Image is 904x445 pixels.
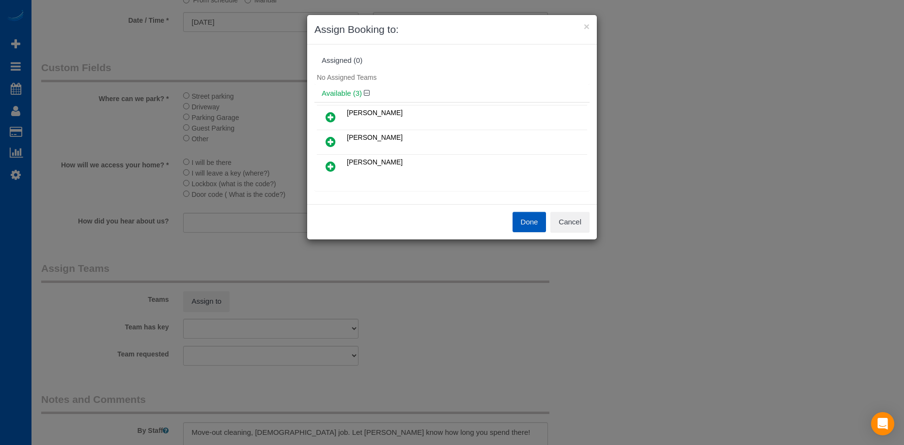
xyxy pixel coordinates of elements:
[550,212,590,232] button: Cancel
[322,89,582,98] h4: Available (3)
[513,212,546,232] button: Done
[317,74,376,81] span: No Assigned Teams
[314,22,590,37] h3: Assign Booking to:
[871,412,894,435] div: Open Intercom Messenger
[584,21,590,31] button: ×
[347,133,403,141] span: [PERSON_NAME]
[347,109,403,117] span: [PERSON_NAME]
[347,158,403,166] span: [PERSON_NAME]
[322,57,582,65] div: Assigned (0)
